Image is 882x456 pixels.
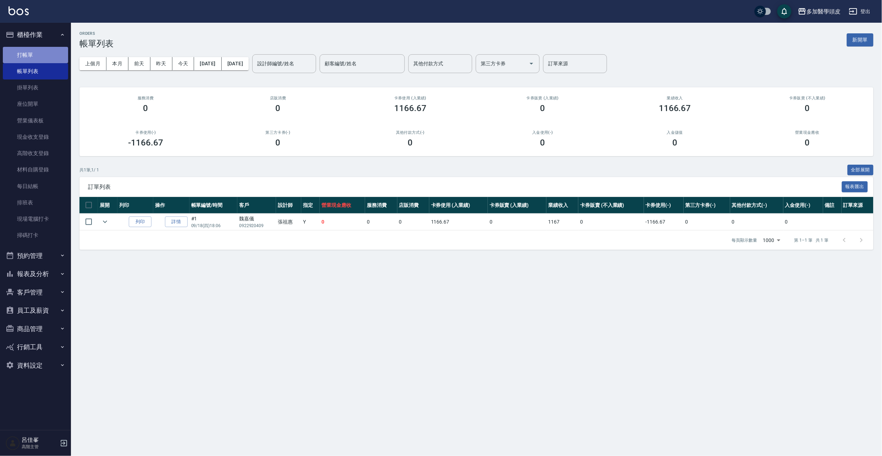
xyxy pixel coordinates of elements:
h2: 其他付款方式(-) [353,130,468,135]
h2: 營業現金應收 [750,130,865,135]
h3: 0 [143,103,148,113]
th: 展開 [98,197,117,214]
h3: 1166.67 [659,103,691,113]
button: 上個月 [79,57,106,70]
td: 張祖惠 [276,214,301,230]
a: 座位開單 [3,96,68,112]
td: 0 [365,214,397,230]
button: 登出 [846,5,873,18]
img: Person [6,436,20,450]
button: 報表及分析 [3,265,68,283]
img: Logo [9,6,29,15]
h2: 業績收入 [617,96,733,100]
button: 預約管理 [3,247,68,265]
th: 卡券販賣 (不入業績) [578,197,644,214]
td: Y [301,214,320,230]
td: -1166.67 [644,214,684,230]
button: 員工及薪資 [3,301,68,320]
th: 列印 [117,197,153,214]
button: 櫃檯作業 [3,26,68,44]
h3: 0 [540,138,545,148]
h2: 入金儲值 [617,130,733,135]
button: 新開單 [847,33,873,46]
td: 1167 [546,214,578,230]
p: 共 1 筆, 1 / 1 [79,167,99,173]
h3: 0 [408,138,413,148]
button: 列印 [129,216,151,227]
h3: 服務消費 [88,96,203,100]
a: 打帳單 [3,47,68,63]
h2: 卡券使用(-) [88,130,203,135]
h3: 0 [276,138,281,148]
a: 新開單 [847,36,873,43]
button: 今天 [172,57,194,70]
a: 現場電腦打卡 [3,211,68,227]
h2: 卡券販賣 (不入業績) [750,96,865,100]
button: 本月 [106,57,128,70]
div: 多加醫學頭皮 [806,7,840,16]
a: 帳單列表 [3,63,68,79]
a: 排班表 [3,194,68,211]
h2: 卡券販賣 (入業績) [485,96,600,100]
th: 營業現金應收 [320,197,365,214]
td: #1 [189,214,237,230]
a: 材料自購登錄 [3,161,68,178]
td: 0 [488,214,546,230]
p: 高階主管 [22,444,58,450]
td: 0 [397,214,429,230]
p: 09/18 (四) 18:06 [191,222,236,229]
p: 0922920409 [239,222,274,229]
td: 0 [730,214,783,230]
button: 資料設定 [3,356,68,375]
h2: 卡券使用 (入業績) [353,96,468,100]
td: 0 [783,214,823,230]
button: 報表匯出 [842,181,868,192]
a: 掃碼打卡 [3,227,68,243]
h2: 店販消費 [220,96,336,100]
td: 1166.67 [429,214,488,230]
button: 客戶管理 [3,283,68,302]
h3: 0 [805,138,810,148]
th: 其他付款方式(-) [730,197,783,214]
h3: -1166.67 [128,138,163,148]
h3: 0 [540,103,545,113]
th: 指定 [301,197,320,214]
button: expand row [100,216,110,227]
td: 0 [578,214,644,230]
a: 報表匯出 [842,183,868,190]
h2: 入金使用(-) [485,130,600,135]
div: 魏嘉儀 [239,215,274,222]
th: 卡券販賣 (入業績) [488,197,546,214]
p: 第 1–1 筆 共 1 筆 [794,237,829,243]
h2: 第三方卡券(-) [220,130,336,135]
h3: 0 [276,103,281,113]
div: 1000 [760,231,783,250]
button: 商品管理 [3,320,68,338]
button: 昨天 [150,57,172,70]
button: save [777,4,792,18]
h5: 呂佳峯 [22,436,58,444]
th: 帳單編號/時間 [189,197,237,214]
button: 行銷工具 [3,338,68,356]
th: 店販消費 [397,197,429,214]
h3: 帳單列表 [79,39,114,49]
th: 客戶 [237,197,276,214]
button: [DATE] [222,57,249,70]
th: 服務消費 [365,197,397,214]
h2: ORDERS [79,31,114,36]
th: 訂單來源 [842,197,873,214]
p: 每頁顯示數量 [732,237,757,243]
td: 0 [684,214,730,230]
a: 每日結帳 [3,178,68,194]
th: 卡券使用 (入業績) [429,197,488,214]
th: 卡券使用(-) [644,197,684,214]
th: 操作 [153,197,189,214]
a: 營業儀表板 [3,112,68,129]
a: 掛單列表 [3,79,68,96]
button: Open [526,58,537,69]
button: 多加醫學頭皮 [795,4,843,19]
a: 高階收支登錄 [3,145,68,161]
th: 備註 [823,197,842,214]
button: [DATE] [194,57,221,70]
h3: 0 [673,138,678,148]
